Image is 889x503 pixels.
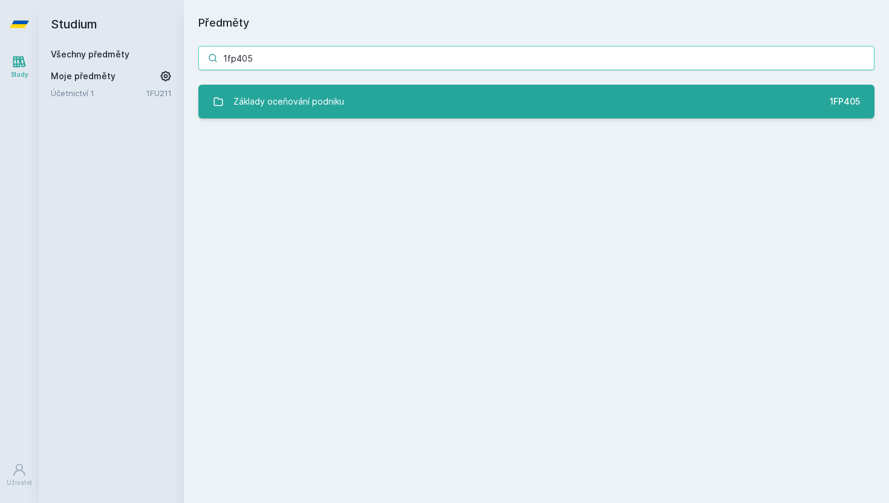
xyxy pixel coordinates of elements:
[233,89,344,114] div: Základy oceňování podniku
[198,85,874,118] a: Základy oceňování podniku 1FP405
[2,456,36,493] a: Uživatel
[830,96,860,108] div: 1FP405
[51,49,129,59] a: Všechny předměty
[146,88,172,98] a: 1FU211
[11,70,28,79] div: Study
[2,48,36,85] a: Study
[51,70,116,82] span: Moje předměty
[51,87,146,99] a: Účetnictví 1
[7,478,32,487] div: Uživatel
[198,46,874,70] input: Název nebo ident předmětu…
[198,15,874,31] h1: Předměty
